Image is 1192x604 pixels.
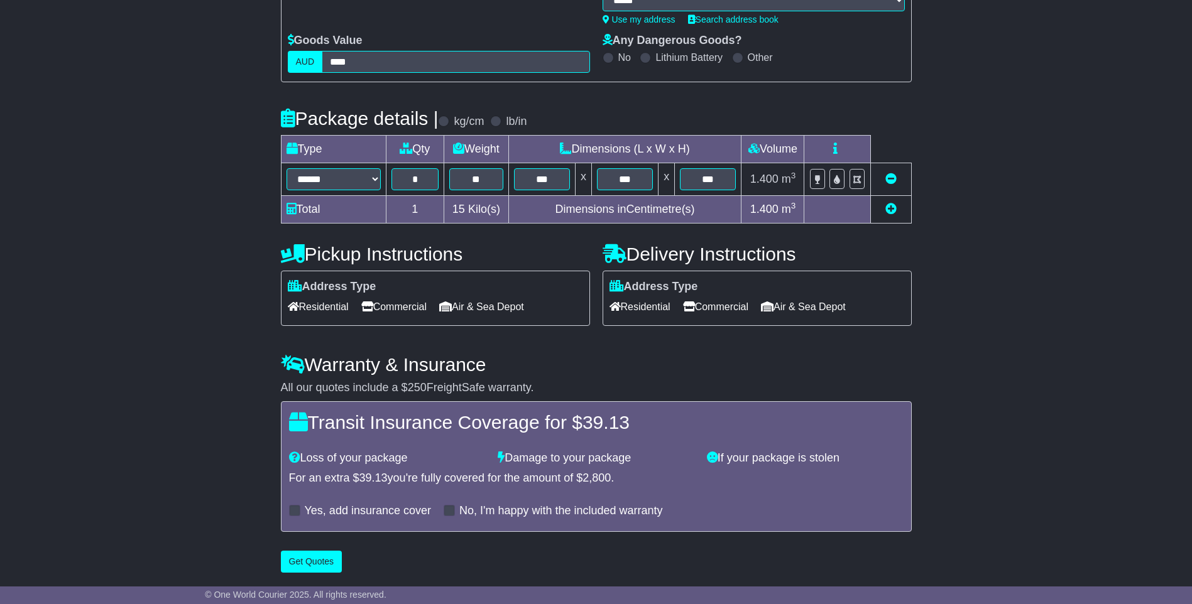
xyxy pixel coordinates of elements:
[283,451,492,465] div: Loss of your package
[582,412,630,433] span: 39.13
[452,203,465,215] span: 15
[618,51,631,63] label: No
[439,297,524,316] span: Air & Sea Depot
[508,196,741,224] td: Dimensions in Centimetre(s)
[782,203,796,215] span: m
[288,297,349,316] span: Residential
[408,381,427,394] span: 250
[454,115,484,129] label: kg/cm
[459,504,663,518] label: No, I'm happy with the included warranty
[281,196,386,224] td: Total
[748,51,773,63] label: Other
[289,472,904,485] div: For an extra $ you're fully covered for the amount of $ .
[288,51,323,73] label: AUD
[603,34,742,48] label: Any Dangerous Goods?
[444,196,509,224] td: Kilo(s)
[761,297,846,316] span: Air & Sea Depot
[361,297,427,316] span: Commercial
[508,136,741,163] td: Dimensions (L x W x H)
[205,590,386,600] span: © One World Courier 2025. All rights reserved.
[288,34,363,48] label: Goods Value
[791,171,796,180] sup: 3
[359,472,388,484] span: 39.13
[885,203,897,215] a: Add new item
[575,163,591,196] td: x
[688,14,779,24] a: Search address book
[683,297,748,316] span: Commercial
[289,412,904,433] h4: Transit Insurance Coverage for $
[305,504,431,518] label: Yes, add insurance cover
[386,196,444,224] td: 1
[288,280,376,294] label: Address Type
[655,51,723,63] label: Lithium Battery
[281,108,439,129] h4: Package details |
[750,173,779,185] span: 1.400
[582,472,611,484] span: 2,800
[491,451,701,465] div: Damage to your package
[701,451,910,465] div: If your package is stolen
[444,136,509,163] td: Weight
[281,244,590,264] h4: Pickup Instructions
[741,136,804,163] td: Volume
[610,297,670,316] span: Residential
[506,115,527,129] label: lb/in
[603,14,675,24] a: Use my address
[281,354,912,375] h4: Warranty & Insurance
[610,280,698,294] label: Address Type
[281,381,912,395] div: All our quotes include a $ FreightSafe warranty.
[281,551,342,573] button: Get Quotes
[885,173,897,185] a: Remove this item
[386,136,444,163] td: Qty
[782,173,796,185] span: m
[603,244,912,264] h4: Delivery Instructions
[659,163,675,196] td: x
[750,203,779,215] span: 1.400
[281,136,386,163] td: Type
[791,201,796,210] sup: 3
